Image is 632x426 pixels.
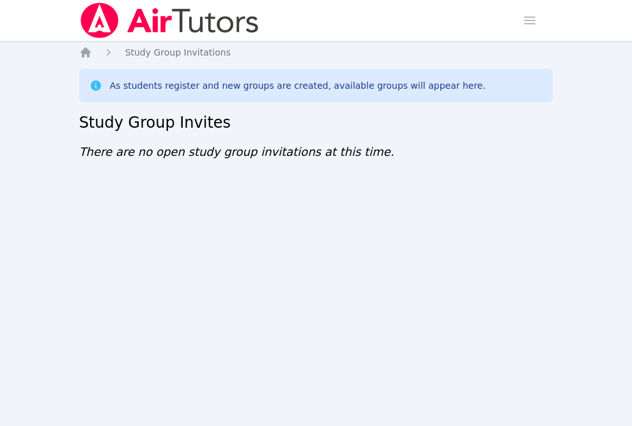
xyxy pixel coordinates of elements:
[125,47,231,57] span: Study Group Invitations
[125,46,231,59] a: Study Group Invitations
[79,112,553,133] h2: Study Group Invites
[79,3,260,38] img: Air Tutors
[110,79,486,92] div: As students register and new groups are created, available groups will appear here.
[79,46,553,59] nav: Breadcrumb
[79,145,394,158] span: There are no open study group invitations at this time.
